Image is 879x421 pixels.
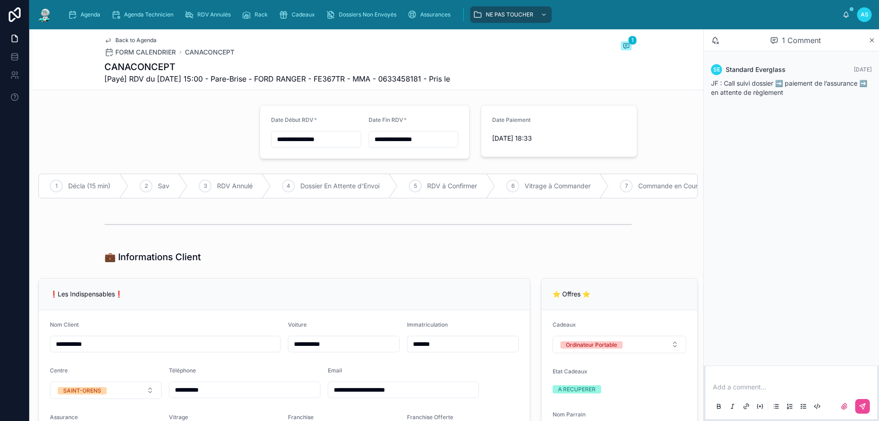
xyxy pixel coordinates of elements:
span: Assurance [50,414,78,421]
span: AS [861,11,868,18]
button: 1 [621,41,632,52]
img: App logo [37,7,53,22]
a: RDV Annulés [182,6,237,23]
span: Téléphone [169,367,196,374]
span: Franchise [288,414,314,421]
span: JF : Call suivi dossier ➡️ paiement de l’assurance ➡️ en attente de règlement [711,79,867,96]
span: Agenda Technicien [124,11,174,18]
h1: 💼 Informations Client [104,251,201,263]
span: Commande en Cours [638,181,701,191]
span: Dossiers Non Envoyés [339,11,396,18]
span: Vitrage à Commander [525,181,591,191]
span: [DATE] 18:33 [492,134,626,143]
div: Ordinateur Portable [566,341,617,349]
div: SAINT-ORENS [63,387,101,394]
span: Vitrage [169,414,188,421]
a: FORM CALENDRIER [104,48,176,57]
span: Nom Parrain [553,411,586,418]
button: Select Button [553,336,686,353]
span: 1 Comment [782,35,821,46]
span: Rack [255,11,268,18]
span: Assurances [420,11,450,18]
span: Décla (15 min) [68,181,110,191]
span: Back to Agenda [115,37,157,44]
span: ⭐ Offres ⭐ [553,290,590,298]
span: Date Paiement [492,116,531,123]
span: Cadeaux [553,321,576,328]
span: 7 [625,182,628,190]
button: Select Button [50,382,162,399]
span: 4 [287,182,290,190]
span: SE [713,66,720,73]
span: ❗Les Indispensables❗ [50,290,123,298]
span: Nom Client [50,321,79,328]
span: RDV Annulé [217,181,253,191]
div: scrollable content [60,5,842,25]
span: 1 [55,182,58,190]
span: Email [328,367,342,374]
span: Etat Cadeaux [553,368,587,375]
a: Assurances [405,6,457,23]
span: Franchise Offerte [407,414,453,421]
span: 6 [511,182,515,190]
span: Immatriculation [407,321,448,328]
span: Voiture [288,321,307,328]
a: Dossiers Non Envoyés [323,6,403,23]
a: NE PAS TOUCHER [470,6,552,23]
h1: CANACONCEPT [104,60,450,73]
span: Agenda [81,11,100,18]
span: NE PAS TOUCHER [486,11,533,18]
span: FORM CALENDRIER [115,48,176,57]
a: Back to Agenda [104,37,157,44]
a: CANACONCEPT [185,48,234,57]
div: A RECUPERER [558,385,596,394]
a: Agenda Technicien [109,6,180,23]
span: RDV à Confirmer [427,181,477,191]
span: RDV Annulés [197,11,231,18]
span: Centre [50,367,68,374]
span: Dossier En Attente d'Envoi [300,181,380,191]
span: [Payé] RDV du [DATE] 15:00 - Pare-Brise - FORD RANGER - FE367TR - MMA - 0633458181 - Pris le [104,73,450,84]
span: 5 [414,182,417,190]
span: Cadeaux [292,11,315,18]
a: Agenda [65,6,107,23]
span: Sav [158,181,169,191]
span: 3 [204,182,207,190]
a: Cadeaux [276,6,321,23]
span: Date Début RDV [271,116,314,123]
span: 2 [145,182,148,190]
span: Standard Everglass [726,65,786,74]
span: 1 [628,36,637,45]
span: [DATE] [854,66,872,73]
span: Date Fin RDV [369,116,403,123]
a: Rack [239,6,274,23]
